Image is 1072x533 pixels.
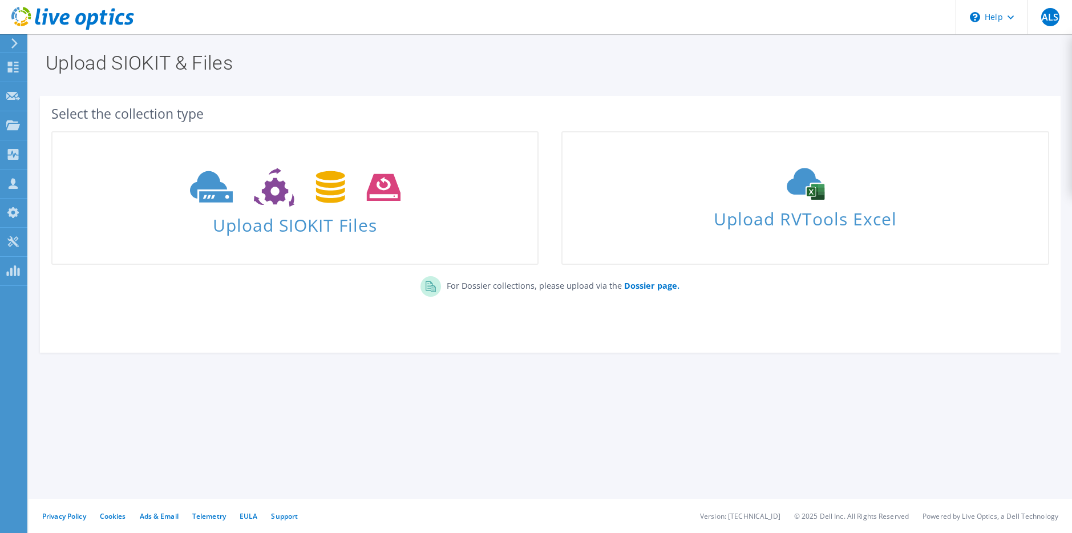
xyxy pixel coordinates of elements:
[923,511,1058,521] li: Powered by Live Optics, a Dell Technology
[441,276,679,292] p: For Dossier collections, please upload via the
[563,204,1047,228] span: Upload RVTools Excel
[100,511,126,521] a: Cookies
[1041,8,1059,26] span: ALS
[794,511,909,521] li: © 2025 Dell Inc. All Rights Reserved
[51,131,539,265] a: Upload SIOKIT Files
[271,511,298,521] a: Support
[140,511,179,521] a: Ads & Email
[624,280,679,291] b: Dossier page.
[42,511,86,521] a: Privacy Policy
[622,280,679,291] a: Dossier page.
[52,209,537,234] span: Upload SIOKIT Files
[700,511,780,521] li: Version: [TECHNICAL_ID]
[240,511,257,521] a: EULA
[192,511,226,521] a: Telemetry
[46,53,1049,72] h1: Upload SIOKIT & Files
[970,12,980,22] svg: \n
[561,131,1049,265] a: Upload RVTools Excel
[51,107,1049,120] div: Select the collection type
